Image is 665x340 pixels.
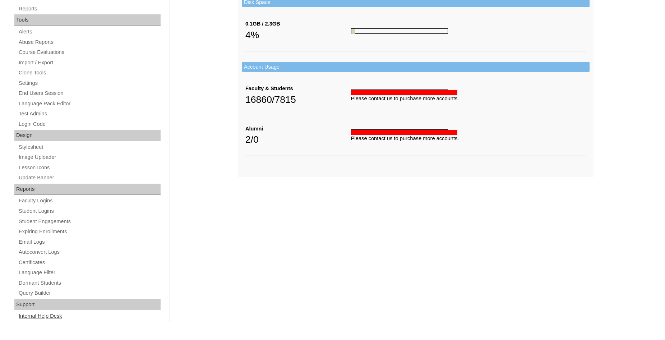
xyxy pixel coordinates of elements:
div: Please contact us to purchase more accounts. [351,135,586,142]
a: Internal Help Desk [18,312,161,321]
div: 4% [245,28,351,42]
div: Faculty & Students [245,85,351,92]
div: 2/0 [245,132,351,147]
div: Tools [14,14,161,26]
a: Language Pack Editor [18,99,161,108]
a: Autoconvert Logs [18,248,161,257]
a: Reports [18,4,161,13]
a: Query Builder [18,289,161,298]
a: Dormant Students [18,279,161,288]
a: Lesson Icons [18,163,161,172]
a: Stylesheet [18,143,161,152]
a: Login Code [18,120,161,129]
div: Please contact us to purchase more accounts. [351,95,586,102]
a: Import / Export [18,58,161,67]
div: 0.1GB / 2.3GB [245,20,351,28]
div: 16860/7815 [245,92,351,107]
div: Alumni [245,125,351,133]
div: Reports [14,184,161,195]
a: End Users Session [18,89,161,98]
a: Course Evaluations [18,48,161,57]
a: Certificates [18,258,161,267]
a: Email Logs [18,238,161,247]
a: Clone Tools [18,68,161,77]
a: Faculty Logins [18,196,161,205]
a: Language Filter [18,268,161,277]
div: Design [14,130,161,141]
a: Abuse Reports [18,38,161,47]
div: Support [14,299,161,311]
a: Image Uploader [18,153,161,162]
td: Account Usage [242,62,590,72]
a: Expiring Enrollments [18,227,161,236]
a: Student Logins [18,207,161,216]
a: Test Admins [18,109,161,118]
a: Student Engagements [18,217,161,226]
a: Settings [18,79,161,88]
a: Alerts [18,27,161,36]
a: Update Banner [18,173,161,182]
